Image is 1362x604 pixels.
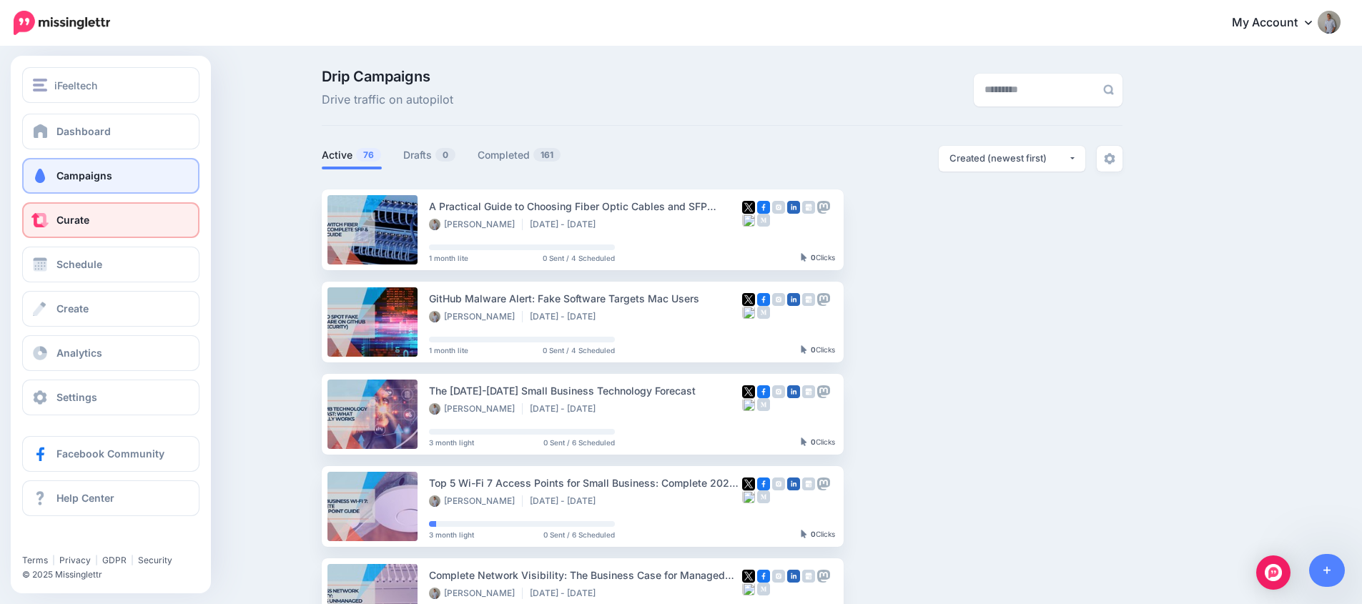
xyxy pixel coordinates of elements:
[22,555,48,565] a: Terms
[787,477,800,490] img: linkedin-square.png
[742,293,755,306] img: twitter-square.png
[817,570,830,583] img: mastodon-grey-square.png
[801,438,835,447] div: Clicks
[429,403,523,415] li: [PERSON_NAME]
[811,253,816,262] b: 0
[22,158,199,194] a: Campaigns
[787,293,800,306] img: linkedin-square.png
[757,570,770,583] img: facebook-square.png
[429,219,523,230] li: [PERSON_NAME]
[356,148,381,162] span: 76
[817,385,830,398] img: mastodon-grey-square.png
[1256,555,1291,590] div: Open Intercom Messenger
[530,219,603,230] li: [DATE] - [DATE]
[742,477,755,490] img: twitter-square.png
[102,555,127,565] a: GDPR
[530,403,603,415] li: [DATE] - [DATE]
[801,253,807,262] img: pointer-grey-darker.png
[772,201,785,214] img: instagram-grey-square.png
[22,291,199,327] a: Create
[787,570,800,583] img: linkedin-square.png
[772,385,785,398] img: instagram-grey-square.png
[811,530,816,538] b: 0
[742,583,755,595] img: bluesky-grey-square.png
[322,69,453,84] span: Drip Campaigns
[56,391,97,403] span: Settings
[322,147,382,164] a: Active76
[22,534,133,548] iframe: Twitter Follow Button
[801,530,835,539] div: Clicks
[742,306,755,319] img: bluesky-grey-square.png
[429,439,474,446] span: 3 month light
[429,495,523,507] li: [PERSON_NAME]
[817,477,830,490] img: mastodon-grey-square.png
[533,148,561,162] span: 161
[772,570,785,583] img: instagram-grey-square.png
[801,346,835,355] div: Clicks
[787,201,800,214] img: linkedin-square.png
[757,214,770,227] img: medium-grey-square.png
[429,588,523,599] li: [PERSON_NAME]
[543,347,615,354] span: 0 Sent / 4 Scheduled
[742,201,755,214] img: twitter-square.png
[787,385,800,398] img: linkedin-square.png
[22,335,199,371] a: Analytics
[56,258,102,270] span: Schedule
[52,555,55,565] span: |
[802,293,815,306] img: google_business-grey-square.png
[33,79,47,91] img: menu.png
[742,385,755,398] img: twitter-square.png
[939,146,1085,172] button: Created (newest first)
[757,293,770,306] img: facebook-square.png
[757,306,770,319] img: medium-grey-square.png
[22,114,199,149] a: Dashboard
[757,490,770,503] img: medium-grey-square.png
[429,382,742,399] div: The [DATE]-[DATE] Small Business Technology Forecast
[429,567,742,583] div: Complete Network Visibility: The Business Case for Managed Infrastructure
[742,490,755,503] img: bluesky-grey-square.png
[56,302,89,315] span: Create
[802,201,815,214] img: google_business-grey-square.png
[131,555,134,565] span: |
[811,345,816,354] b: 0
[138,555,172,565] a: Security
[478,147,561,164] a: Completed161
[14,11,110,35] img: Missinglettr
[1104,153,1115,164] img: settings-grey.png
[802,477,815,490] img: google_business-grey-square.png
[22,436,199,472] a: Facebook Community
[543,439,615,446] span: 0 Sent / 6 Scheduled
[742,214,755,227] img: bluesky-grey-square.png
[56,347,102,359] span: Analytics
[429,347,468,354] span: 1 month lite
[56,169,112,182] span: Campaigns
[59,555,91,565] a: Privacy
[801,437,807,446] img: pointer-grey-darker.png
[1218,6,1341,41] a: My Account
[56,125,111,137] span: Dashboard
[742,570,755,583] img: twitter-square.png
[817,293,830,306] img: mastodon-grey-square.png
[429,531,474,538] span: 3 month light
[56,214,89,226] span: Curate
[56,492,114,504] span: Help Center
[22,380,199,415] a: Settings
[817,201,830,214] img: mastodon-grey-square.png
[530,495,603,507] li: [DATE] - [DATE]
[54,77,97,94] span: iFeeltech
[949,152,1068,165] div: Created (newest first)
[757,477,770,490] img: facebook-square.png
[22,568,210,582] li: © 2025 Missinglettr
[1103,84,1114,95] img: search-grey-6.png
[543,254,615,262] span: 0 Sent / 4 Scheduled
[22,67,199,103] button: iFeeltech
[530,311,603,322] li: [DATE] - [DATE]
[811,437,816,446] b: 0
[757,583,770,595] img: medium-grey-square.png
[22,247,199,282] a: Schedule
[757,398,770,411] img: medium-grey-square.png
[429,254,468,262] span: 1 month lite
[772,293,785,306] img: instagram-grey-square.png
[757,201,770,214] img: facebook-square.png
[429,475,742,491] div: Top 5 Wi-Fi 7 Access Points for Small Business: Complete 2025 Guide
